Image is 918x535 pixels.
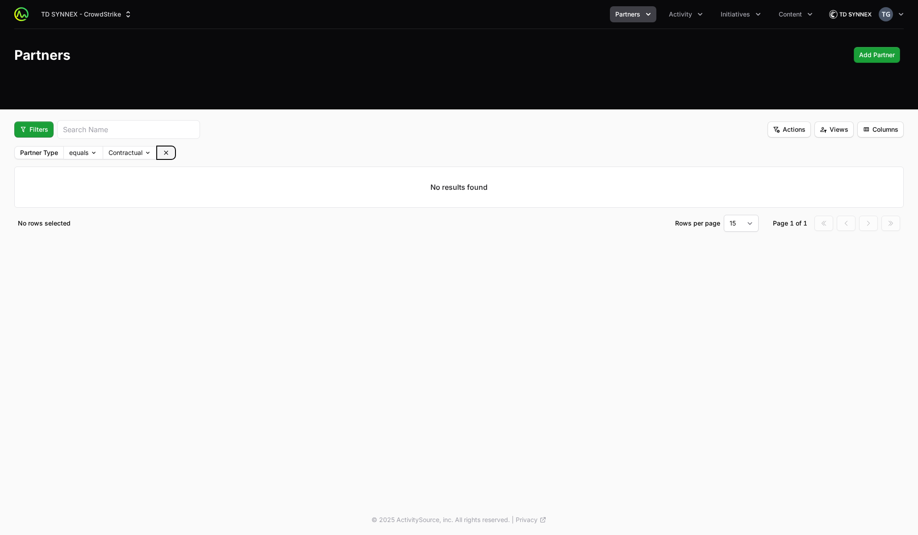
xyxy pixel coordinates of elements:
[854,47,900,63] div: Primary actions
[715,6,766,22] button: Initiatives
[829,5,872,23] img: TD SYNNEX
[371,515,510,524] p: © 2025 ActivitySource, inc. All rights reserved.
[512,515,514,524] span: |
[669,10,692,19] span: Activity
[610,6,656,22] button: Partners
[20,124,48,135] span: Filters
[663,6,708,22] div: Activity menu
[879,7,893,21] img: Timothy Greig
[715,6,766,22] div: Initiatives menu
[516,515,547,524] a: Privacy
[18,219,675,228] p: No rows selected
[15,167,903,207] p: No results found
[36,6,138,22] div: Supplier switch menu
[14,7,29,21] img: ActivitySource
[721,10,750,19] span: Initiatives
[773,6,818,22] div: Content menu
[814,121,854,138] button: Filter options
[859,50,895,60] span: Add Partner
[857,121,904,138] button: Filter options
[675,219,720,228] p: Rows per page
[773,219,807,228] div: Page 1 of 1
[773,6,818,22] button: Content
[14,121,54,138] button: Filter options
[773,124,805,135] span: Actions
[820,124,848,135] span: Views
[854,47,900,63] button: Add Partner
[14,47,71,63] h1: Partners
[63,124,194,135] input: Search Name
[779,10,802,19] span: Content
[29,6,818,22] div: Main navigation
[663,6,708,22] button: Activity
[610,6,656,22] div: Partners menu
[768,121,811,138] button: Filter options
[863,124,898,135] span: Columns
[615,10,640,19] span: Partners
[15,147,63,159] label: Partner Type
[36,6,138,22] button: TD SYNNEX - CrowdStrike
